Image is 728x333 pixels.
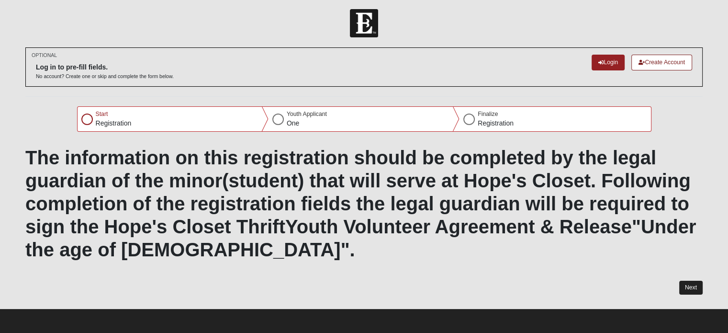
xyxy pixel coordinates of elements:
[679,281,703,295] button: Next
[96,118,132,128] p: Registration
[287,111,327,117] span: Youth Applicant
[285,216,632,237] span: Youth Volunteer Agreement & Release
[25,216,696,260] span: "Under the age of [DEMOGRAPHIC_DATA]".
[96,111,108,117] span: Start
[36,73,174,80] p: No account? Create one or skip and complete the form below.
[287,118,327,128] p: One
[592,55,625,70] a: Login
[350,9,378,37] img: Church of Eleven22 Logo
[32,52,57,59] small: OPTIONAL
[631,55,692,70] a: Create Account
[25,146,703,261] h2: The information on this registration should be completed by the legal guardian of the minor(stude...
[478,111,498,117] span: Finalize
[36,63,174,71] h6: Log in to pre-fill fields.
[478,118,514,128] p: Registration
